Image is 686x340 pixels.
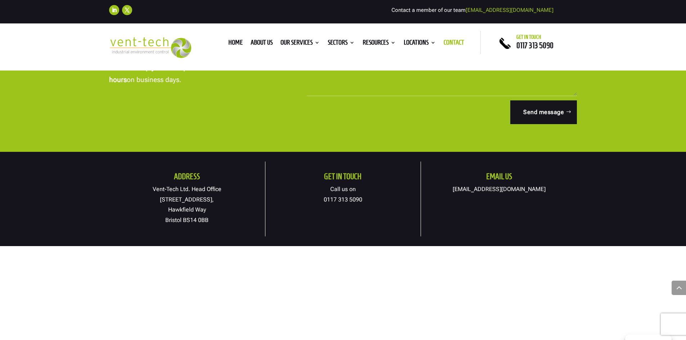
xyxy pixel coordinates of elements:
[281,40,320,48] a: Our Services
[127,76,181,84] span: on business days.
[109,172,265,184] h2: Address
[324,196,362,203] a: 0117 313 5090
[453,186,546,192] a: [EMAIL_ADDRESS][DOMAIN_NAME]
[421,172,577,184] h2: Email us
[391,7,553,13] span: Contact a member of our team
[516,34,541,40] span: Get in touch
[265,184,421,205] p: Call us on
[109,5,119,15] a: Follow on LinkedIn
[404,40,436,48] a: Locations
[363,40,396,48] a: Resources
[466,7,553,13] a: [EMAIL_ADDRESS][DOMAIN_NAME]
[516,41,553,50] a: 0117 313 5090
[109,63,140,72] span: We aim to
[510,100,577,124] button: Send message
[265,172,421,184] h2: Get in touch
[328,40,355,48] a: Sectors
[444,40,464,48] a: Contact
[228,40,243,48] a: Home
[251,40,273,48] a: About us
[109,37,192,58] img: 2023-09-27T08_35_16.549ZVENT-TECH---Clear-background
[109,184,265,226] p: Vent-Tech Ltd. Head Office [STREET_ADDRESS], Hawkfield Way Bristol BS14 0BB
[122,5,132,15] a: Follow on X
